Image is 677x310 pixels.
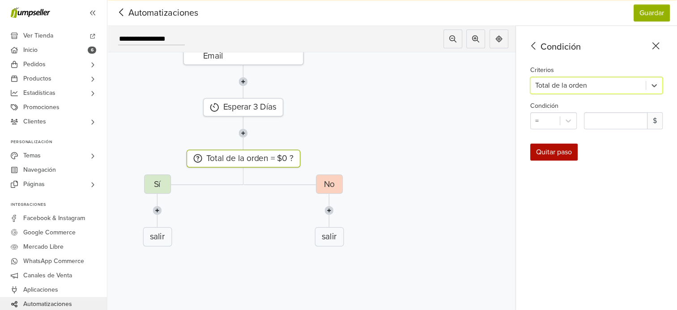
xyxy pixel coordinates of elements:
[315,174,342,194] div: No
[23,57,46,72] span: Pedidos
[324,194,333,227] img: line-7960e5f4d2b50ad2986e.svg
[647,112,663,129] span: $
[23,29,53,43] span: Ver Tienda
[238,65,247,98] img: line-7960e5f4d2b50ad2986e.svg
[315,227,344,246] div: salir
[186,149,300,167] div: Total de la orden = $0 ?
[23,283,58,297] span: Aplicaciones
[23,43,38,57] span: Inicio
[153,194,162,227] img: line-7960e5f4d2b50ad2986e.svg
[23,254,84,268] span: WhatsApp Commerce
[23,211,85,225] span: Facebook & Instagram
[11,140,107,145] p: Personalización
[530,101,558,111] label: Condición
[88,47,96,54] span: 6
[238,116,247,149] img: line-7960e5f4d2b50ad2986e.svg
[23,72,51,86] span: Productos
[23,149,41,163] span: Temas
[23,86,55,100] span: Estadísticas
[23,225,76,240] span: Google Commerce
[11,202,107,208] p: Integraciones
[115,6,184,20] span: Automatizaciones
[23,268,72,283] span: Canales de Venta
[23,177,45,191] span: Páginas
[634,4,670,21] button: Guardar
[527,40,663,54] div: Condición
[23,100,60,115] span: Promociones
[23,115,46,129] span: Clientes
[23,163,56,177] span: Navegación
[23,240,64,254] span: Mercado Libre
[203,98,283,116] div: Esperar 3 Días
[530,65,554,75] label: Criterios
[530,144,578,161] div: Quitar paso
